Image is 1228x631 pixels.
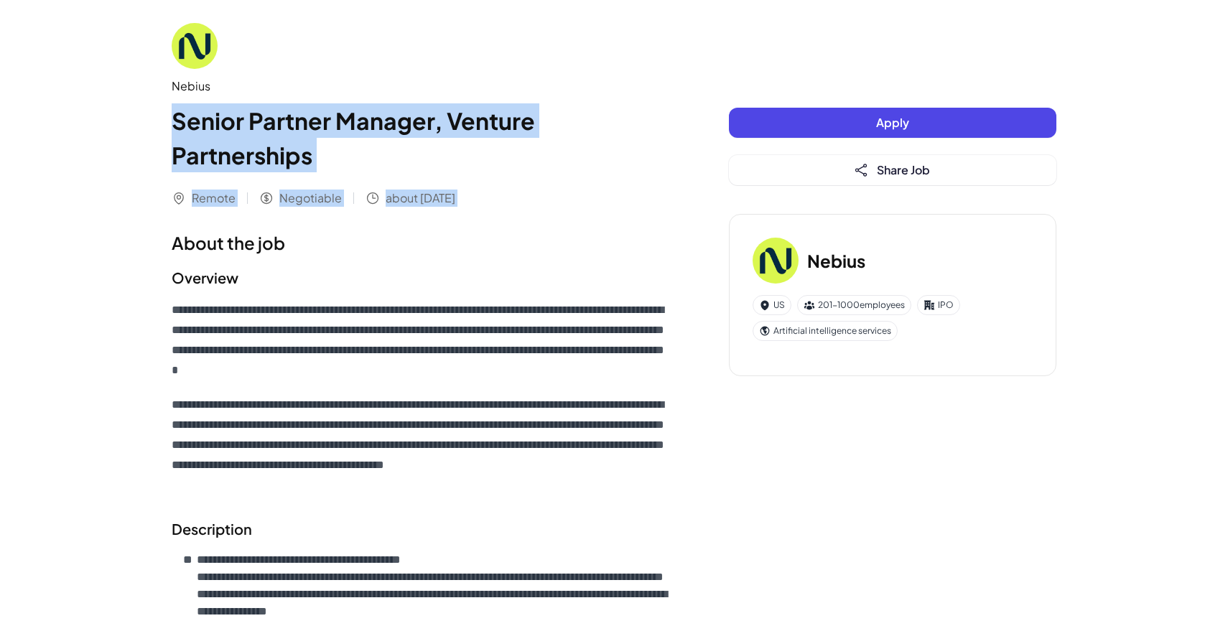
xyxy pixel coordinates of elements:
button: Apply [729,108,1056,138]
span: Negotiable [279,190,342,207]
div: 201-1000 employees [797,295,911,315]
img: Ne [753,238,799,284]
button: Share Job [729,155,1056,185]
div: US [753,295,791,315]
span: Remote [192,190,236,207]
h1: About the job [172,230,671,256]
img: Ne [172,23,218,69]
h1: Senior Partner Manager, Venture Partnerships [172,103,671,172]
span: Apply [876,115,909,130]
h3: Nebius [807,248,865,274]
div: Artificial intelligence services [753,321,898,341]
h2: Overview [172,267,671,289]
span: about [DATE] [386,190,455,207]
h2: Description [172,518,671,540]
div: Nebius [172,78,671,95]
span: Share Job [877,162,930,177]
div: IPO [917,295,960,315]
